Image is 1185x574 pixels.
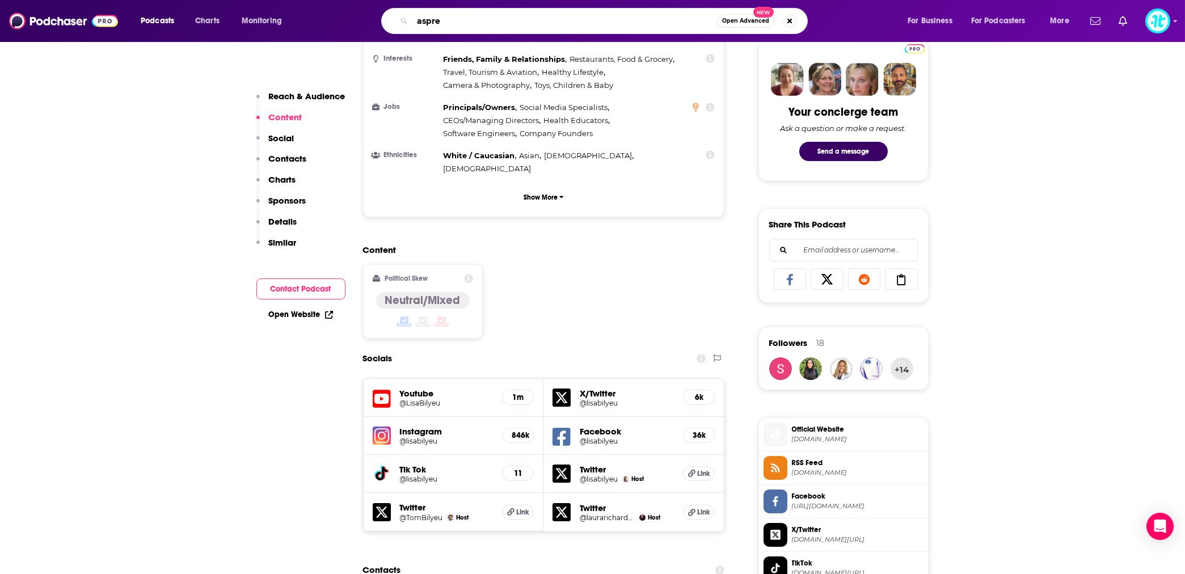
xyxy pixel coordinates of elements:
[580,426,674,437] h5: Facebook
[188,12,226,30] a: Charts
[520,103,608,112] span: Social Media Specialists
[792,458,923,468] span: RSS Feed
[520,129,593,138] span: Company Founders
[269,310,333,319] a: Open Website
[543,114,610,127] span: ,
[444,101,517,114] span: ,
[971,13,1026,29] span: For Podcasters
[792,535,923,544] span: twitter.com/lisabilyeu
[623,476,629,482] img: Lisa Bilyeu
[792,435,923,444] span: spreaker.com
[373,151,439,159] h3: Ethnicities
[373,427,391,445] img: iconImage
[697,469,710,478] span: Link
[448,514,454,521] img: Tom Bilyeu
[697,508,710,517] span: Link
[385,275,428,282] h2: Political Skew
[400,437,494,445] a: @lisabilyeu
[256,174,296,195] button: Charts
[683,505,715,520] a: Link
[860,357,883,380] img: katjamuller
[830,357,853,380] img: sarahgibsoncoaching
[400,513,443,522] a: @TomBilyeu
[781,124,906,133] div: Ask a question or make a request.
[717,14,774,28] button: Open AdvancedNew
[444,67,538,77] span: Travel, Tourism & Aviation
[444,127,517,140] span: ,
[256,91,345,112] button: Reach & Audience
[385,293,461,307] h4: Neutral/Mixed
[964,12,1042,30] button: open menu
[648,514,660,521] span: Host
[792,525,923,535] span: X/Twitter
[799,142,888,161] button: Send a message
[256,237,297,258] button: Similar
[400,464,494,475] h5: Tik Tok
[846,63,879,96] img: Jules Profile
[234,12,297,30] button: open menu
[269,237,297,248] p: Similar
[580,388,674,399] h5: X/Twitter
[269,133,294,143] p: Social
[788,105,898,119] div: Your concierge team
[512,392,524,402] h5: 1m
[400,399,494,407] a: @LisaBilyeu
[256,278,345,299] button: Contact Podcast
[363,244,716,255] h2: Content
[1042,12,1083,30] button: open menu
[256,153,307,174] button: Contacts
[444,103,516,112] span: Principals/Owners
[444,149,517,162] span: ,
[570,53,674,66] span: ,
[580,399,674,407] a: @lisabilyeu
[544,149,634,162] span: ,
[542,66,605,79] span: ,
[195,13,220,29] span: Charts
[580,437,674,445] a: @lisabilyeu
[764,456,923,480] a: RSS Feed[DOMAIN_NAME]
[534,81,613,90] span: Toys, Children & Baby
[269,112,302,123] p: Content
[580,464,674,475] h5: Twitter
[456,514,469,521] span: Host
[444,81,530,90] span: Camera & Photography
[1145,9,1170,33] img: User Profile
[580,503,674,513] h5: Twitter
[769,219,846,230] h3: Share This Podcast
[373,103,439,111] h3: Jobs
[400,388,494,399] h5: Youtube
[373,187,715,208] button: Show More
[400,475,494,483] a: @lisabilyeu
[400,502,494,513] h5: Twitter
[1050,13,1069,29] span: More
[444,54,566,64] span: Friends, Family & Relationships
[639,514,646,521] img: Laura Richards
[542,67,604,77] span: Healthy Lifestyle
[516,508,529,517] span: Link
[133,12,189,30] button: open menu
[269,216,297,227] p: Details
[444,53,567,66] span: ,
[779,239,908,261] input: Email address or username...
[543,116,608,125] span: Health Educators
[774,268,807,290] a: Share on Facebook
[1145,9,1170,33] span: Logged in as ImpactTheory
[269,91,345,102] p: Reach & Audience
[580,475,618,483] a: @lisabilyeu
[269,174,296,185] p: Charts
[256,195,306,216] button: Sponsors
[9,10,118,32] img: Podchaser - Follow, Share and Rate Podcasts
[764,489,923,513] a: Facebook[URL][DOMAIN_NAME]
[519,151,539,160] span: Asian
[771,63,804,96] img: Sydney Profile
[683,466,715,481] a: Link
[764,523,923,547] a: X/Twitter[DOMAIN_NAME][URL]
[900,12,967,30] button: open menu
[631,475,644,483] span: Host
[502,505,534,520] a: Link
